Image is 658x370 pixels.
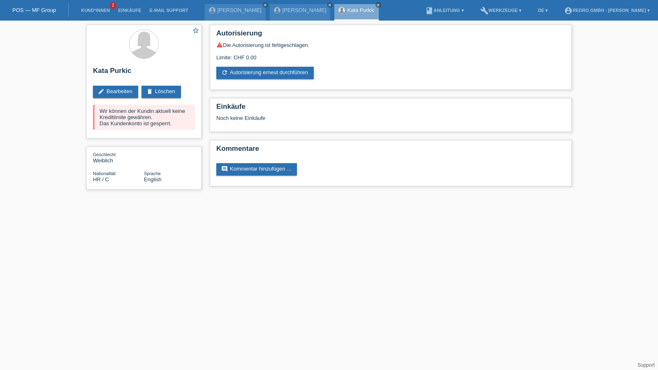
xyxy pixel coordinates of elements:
a: editBearbeiten [93,86,138,98]
span: English [144,176,162,183]
a: account_circleRedro GmbH - [PERSON_NAME] ▾ [560,8,654,13]
span: 2 [110,2,116,9]
a: Kund*innen [77,8,114,13]
a: Support [637,362,655,368]
span: Sprache [144,171,161,176]
i: account_circle [564,7,572,15]
a: DE ▾ [534,8,552,13]
i: close [263,3,267,7]
i: delete [146,88,153,95]
i: close [328,3,332,7]
a: [PERSON_NAME] [283,7,327,13]
div: Noch keine Einkäufe [216,115,565,127]
i: warning [216,42,223,48]
span: Nationalität [93,171,116,176]
a: deleteLöschen [141,86,181,98]
i: build [480,7,489,15]
div: Wir können der Kundin aktuell keine Kreditlimite gewähren. Das Kundenkonto ist gesperrt. [93,105,195,130]
div: Weiblich [93,151,144,164]
span: Geschlecht [93,152,116,157]
a: POS — MF Group [12,7,56,13]
a: E-Mail Support [146,8,192,13]
a: buildWerkzeuge ▾ [476,8,526,13]
span: Kroatien / C / 17.08.2021 [93,176,109,183]
i: close [376,3,380,7]
a: close [262,2,268,8]
a: refreshAutorisierung erneut durchführen [216,67,314,79]
a: [PERSON_NAME] [218,7,262,13]
h2: Kommentare [216,145,565,157]
i: comment [221,166,228,172]
h2: Einkäufe [216,103,565,115]
div: Die Autorisierung ist fehlgeschlagen. [216,42,565,48]
h2: Kata Purkic [93,67,195,79]
a: close [327,2,333,8]
i: book [425,7,433,15]
a: bookAnleitung ▾ [421,8,468,13]
i: star_border [192,27,199,34]
h2: Autorisierung [216,29,565,42]
a: Einkäufe [114,8,145,13]
a: Kata Purkic [347,7,374,13]
i: refresh [221,69,228,76]
a: close [375,2,381,8]
a: star_border [192,27,199,35]
a: commentKommentar hinzufügen ... [216,163,297,176]
div: Limite: CHF 0.00 [216,48,565,61]
i: edit [98,88,104,95]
